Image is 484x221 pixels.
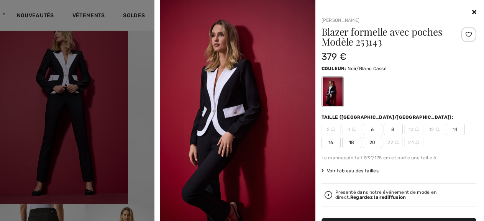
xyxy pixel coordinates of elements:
[331,128,335,131] img: ring-m.svg
[342,137,361,148] span: 18
[384,137,403,148] span: 22
[395,141,399,144] img: ring-m.svg
[404,137,423,148] span: 24
[363,124,382,135] span: 6
[322,137,341,148] span: 16
[342,124,361,135] span: 4
[425,124,444,135] span: 12
[322,124,341,135] span: 2
[322,77,342,106] div: Noir/Blanc Cassé
[446,124,465,135] span: 14
[352,128,356,131] img: ring-m.svg
[322,154,477,161] div: Le mannequin fait 5'9"/175 cm et porte une taille 6.
[322,114,455,121] div: Taille ([GEOGRAPHIC_DATA]/[GEOGRAPHIC_DATA]):
[415,128,419,131] img: ring-m.svg
[415,141,419,144] img: ring-m.svg
[348,66,387,71] span: Noir/Blanc Cassé
[404,124,423,135] span: 10
[322,167,379,174] span: Voir tableau des tailles
[363,137,382,148] span: 20
[350,195,406,200] strong: Regardez la rediffusion
[322,18,360,23] a: [PERSON_NAME]
[335,190,474,200] div: Presenté dans notre événement de mode en direct.
[322,51,347,62] span: 379 €
[325,191,332,199] img: Regardez la rediffusion
[384,124,403,135] span: 8
[322,66,346,71] span: Couleur:
[436,128,440,131] img: ring-m.svg
[322,27,451,47] h1: Blazer formelle avec poches Modèle 253143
